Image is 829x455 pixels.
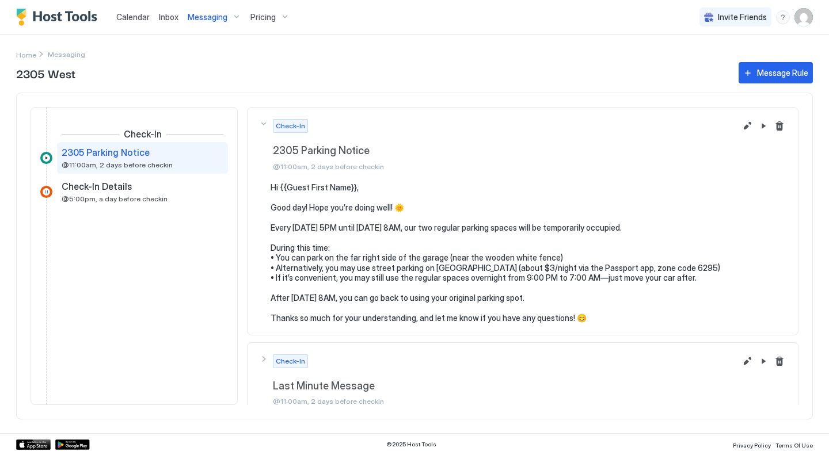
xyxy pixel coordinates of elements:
span: Check-In Details [62,181,132,192]
span: Breadcrumb [48,50,85,59]
a: Calendar [116,11,150,23]
button: Pause Message Rule [756,119,770,133]
span: 2305 Parking Notice [62,147,150,158]
span: Check-In [276,121,305,131]
div: menu [776,10,790,24]
span: @11:00am, 2 days before checkin [273,397,736,406]
span: @11:00am, 2 days before checkin [62,160,173,169]
span: Last Minute Message [273,380,736,393]
button: Check-In2305 Parking Notice@11:00am, 2 days before checkinEdit message rulePause Message RuleDele... [248,108,798,182]
button: Message Rule [739,62,813,83]
div: User profile [794,8,813,26]
span: 2305 Parking Notice [273,144,736,158]
a: App Store [16,439,51,450]
button: Check-InLast Minute Message@11:00am, 2 days before checkinEdit message rulePause Message RuleDele... [248,343,798,418]
a: Privacy Policy [733,438,771,450]
span: Inbox [159,12,178,22]
pre: Hi {{Guest First Name}}, Good day! Hope you’re doing well! 🌞 Every [DATE] 5PM until [DATE] 8AM, o... [271,182,786,323]
span: Privacy Policy [733,442,771,449]
button: Edit message rule [740,119,754,133]
span: Invite Friends [718,12,767,22]
a: Host Tools Logo [16,9,102,26]
span: Check-In [276,356,305,366]
button: Pause Message Rule [756,354,770,368]
span: Pricing [250,12,276,22]
a: Inbox [159,11,178,23]
button: Delete message rule [773,119,786,133]
div: Breadcrumb [16,48,36,60]
div: Message Rule [757,67,808,79]
span: Home [16,51,36,59]
section: Check-In2305 Parking Notice@11:00am, 2 days before checkinEdit message rulePause Message RuleDele... [248,182,798,335]
span: @11:00am, 2 days before checkin [273,162,736,171]
a: Terms Of Use [775,438,813,450]
span: Terms Of Use [775,442,813,449]
button: Edit message rule [740,354,754,368]
span: © 2025 Host Tools [386,441,436,448]
a: Home [16,48,36,60]
a: Google Play Store [55,439,90,450]
button: Delete message rule [773,354,786,368]
span: Messaging [188,12,227,22]
span: Calendar [116,12,150,22]
span: 2305 West [16,64,727,82]
span: @5:00pm, a day before checkin [62,194,168,203]
span: Check-In [124,128,162,140]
